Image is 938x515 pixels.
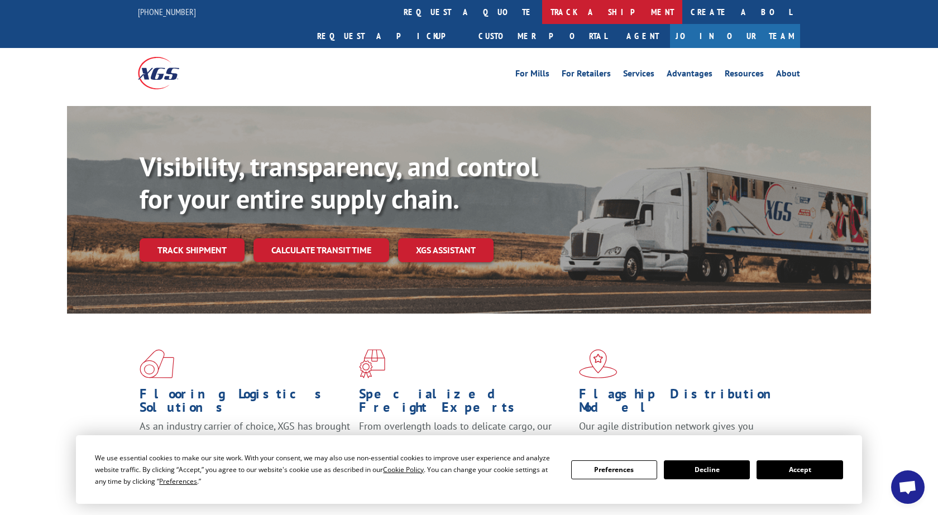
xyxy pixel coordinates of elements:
[140,387,351,420] h1: Flooring Logistics Solutions
[383,465,424,474] span: Cookie Policy
[579,387,790,420] h1: Flagship Distribution Model
[579,349,618,378] img: xgs-icon-flagship-distribution-model-red
[159,477,197,486] span: Preferences
[623,69,654,81] a: Services
[725,69,764,81] a: Resources
[138,6,196,17] a: [PHONE_NUMBER]
[515,69,549,81] a: For Mills
[615,24,670,48] a: Agent
[359,349,385,378] img: xgs-icon-focused-on-flooring-red
[359,387,570,420] h1: Specialized Freight Experts
[398,238,494,262] a: XGS ASSISTANT
[140,149,538,216] b: Visibility, transparency, and control for your entire supply chain.
[891,470,925,504] div: Open chat
[253,238,389,262] a: Calculate transit time
[571,460,657,479] button: Preferences
[359,420,570,469] p: From overlength loads to delicate cargo, our experienced staff knows the best way to move your fr...
[667,69,712,81] a: Advantages
[670,24,800,48] a: Join Our Team
[95,452,557,487] div: We use essential cookies to make our site work. With your consent, we may also use non-essential ...
[140,420,350,459] span: As an industry carrier of choice, XGS has brought innovation and dedication to flooring logistics...
[776,69,800,81] a: About
[562,69,611,81] a: For Retailers
[664,460,750,479] button: Decline
[470,24,615,48] a: Customer Portal
[309,24,470,48] a: Request a pickup
[140,238,245,262] a: Track shipment
[76,435,862,504] div: Cookie Consent Prompt
[140,349,174,378] img: xgs-icon-total-supply-chain-intelligence-red
[757,460,843,479] button: Accept
[579,420,784,446] span: Our agile distribution network gives you nationwide inventory management on demand.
